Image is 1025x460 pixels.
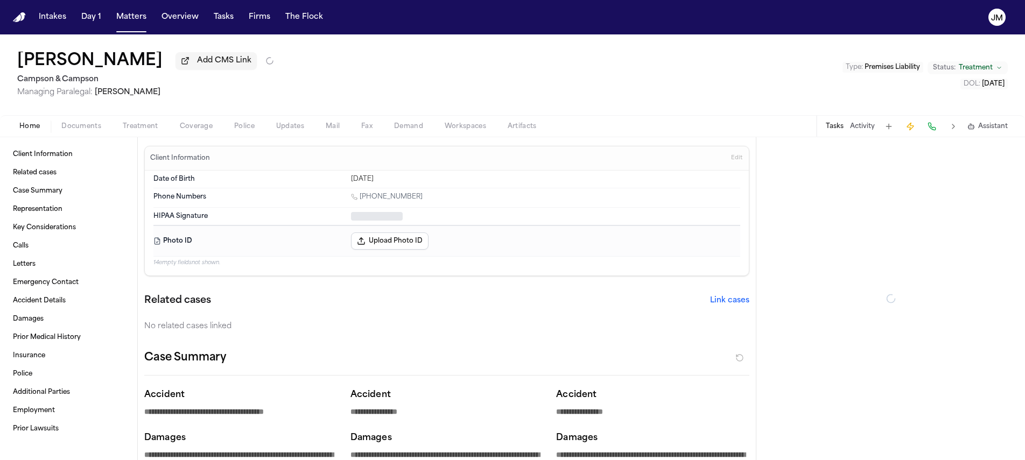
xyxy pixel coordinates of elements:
[153,193,206,201] span: Phone Numbers
[244,8,275,27] button: Firms
[209,8,238,27] button: Tasks
[13,12,26,23] a: Home
[61,122,101,131] span: Documents
[9,201,129,218] a: Representation
[157,8,203,27] button: Overview
[123,122,158,131] span: Treatment
[9,256,129,273] a: Letters
[9,347,129,364] a: Insurance
[350,388,544,401] p: Accident
[9,365,129,383] a: Police
[9,274,129,291] a: Emergency Contact
[850,122,875,131] button: Activity
[351,193,423,201] a: Call 1 (646) 510-1857
[960,79,1008,89] button: Edit DOL: 2025-05-19
[881,119,896,134] button: Add Task
[959,63,993,72] span: Treatment
[148,154,212,162] h3: Client Information
[351,175,740,183] div: [DATE]
[9,292,129,309] a: Accident Details
[865,64,920,70] span: Premises Liability
[826,122,844,131] button: Tasks
[508,122,537,131] span: Artifacts
[843,62,923,73] button: Edit Type: Premises Liability
[276,122,304,131] span: Updates
[728,150,746,167] button: Edit
[326,122,340,131] span: Mail
[13,12,26,23] img: Finch Logo
[234,122,255,131] span: Police
[144,321,749,332] div: No related cases linked
[17,73,274,86] h2: Campson & Campson
[144,431,338,444] p: Damages
[17,88,93,96] span: Managing Paralegal:
[903,119,918,134] button: Create Immediate Task
[153,212,345,221] dt: HIPAA Signature
[17,52,163,71] button: Edit matter name
[281,8,327,27] button: The Flock
[144,388,338,401] p: Accident
[34,8,71,27] button: Intakes
[978,122,1008,131] span: Assistant
[9,310,129,328] a: Damages
[933,63,956,72] span: Status:
[445,122,486,131] span: Workspaces
[982,81,1005,87] span: [DATE]
[928,61,1008,74] button: Change status from Treatment
[361,122,373,131] span: Fax
[710,295,749,306] button: Link cases
[17,52,163,71] h1: [PERSON_NAME]
[9,164,129,181] a: Related cases
[153,259,740,267] p: 14 empty fields not shown.
[9,329,129,346] a: Prior Medical History
[9,384,129,401] a: Additional Parties
[153,175,345,183] dt: Date of Birth
[9,219,129,236] a: Key Considerations
[19,122,40,131] span: Home
[144,293,211,308] h2: Related cases
[197,55,251,66] span: Add CMS Link
[112,8,151,27] button: Matters
[846,64,863,70] span: Type :
[924,119,939,134] button: Make a Call
[350,431,544,444] p: Damages
[175,52,257,69] button: Add CMS Link
[556,388,749,401] p: Accident
[731,154,742,162] span: Edit
[77,8,106,27] button: Day 1
[9,402,129,419] a: Employment
[95,88,160,96] span: [PERSON_NAME]
[9,182,129,200] a: Case Summary
[153,232,345,250] dt: Photo ID
[180,122,213,131] span: Coverage
[9,237,129,254] a: Calls
[394,122,423,131] span: Demand
[967,122,1008,131] button: Assistant
[351,232,429,250] button: Upload Photo ID
[9,420,129,437] a: Prior Lawsuits
[144,349,226,366] h2: Case Summary
[964,81,980,87] span: DOL :
[9,146,129,163] a: Client Information
[556,431,749,444] p: Damages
